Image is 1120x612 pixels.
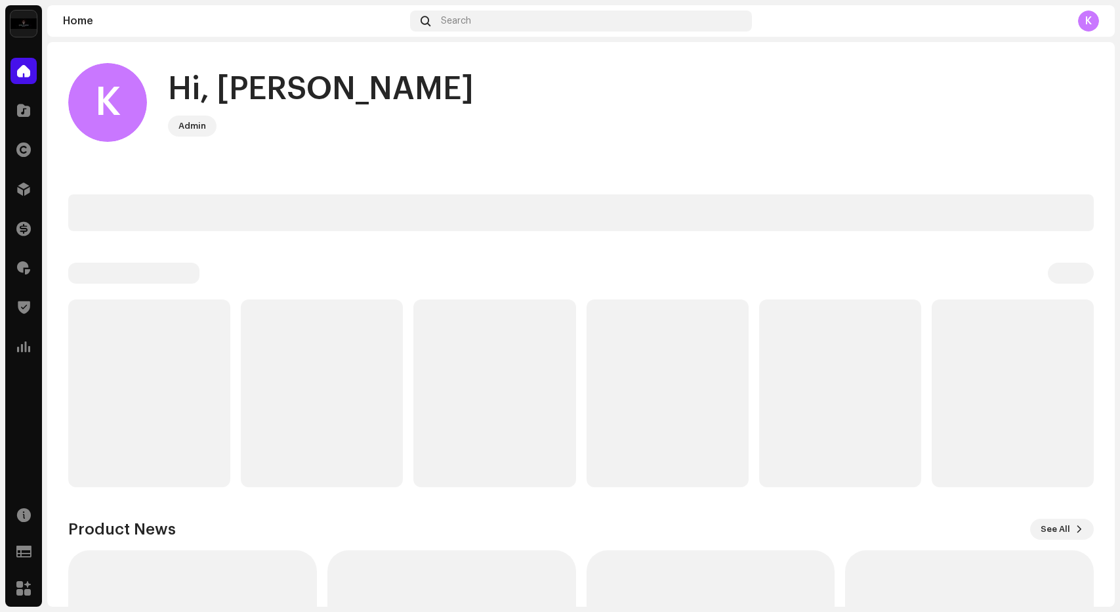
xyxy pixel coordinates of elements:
[1030,519,1094,540] button: See All
[63,16,405,26] div: Home
[1078,11,1099,32] div: K
[1041,516,1070,542] span: See All
[10,11,37,37] img: 8ccc87b9-44cf-41b4-98be-623f160a1a1d
[68,519,176,540] h3: Product News
[168,68,474,110] div: Hi, [PERSON_NAME]
[68,63,147,142] div: K
[441,16,471,26] span: Search
[178,118,206,134] div: Admin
